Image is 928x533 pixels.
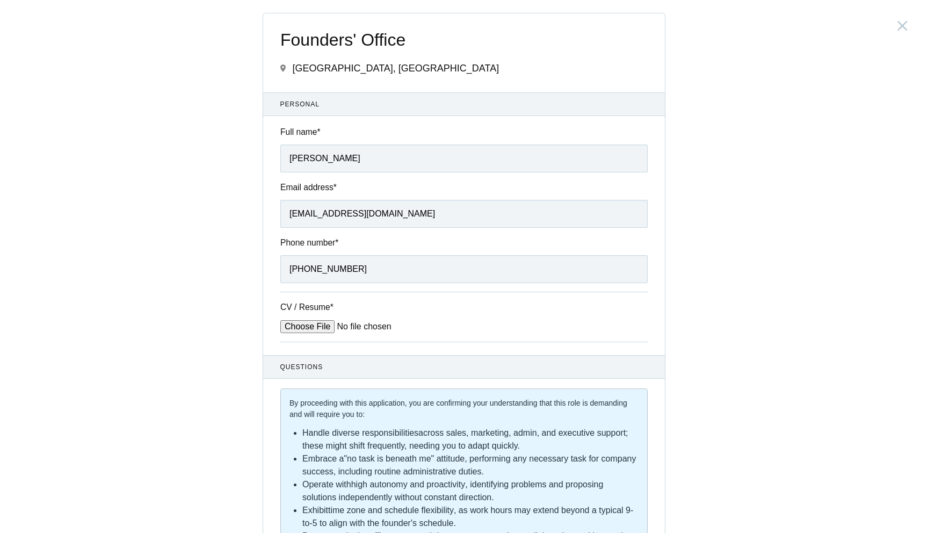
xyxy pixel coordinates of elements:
strong: "no task is beneath me" attitude [344,454,465,463]
strong: Handle diverse responsibilities [302,428,418,437]
strong: high autonomy and proactivity [351,480,466,489]
li: Embrace a , performing any necessary task for company success, including routine administrative d... [302,452,639,478]
li: Operate with , identifying problems and proposing solutions independently without constant direct... [302,478,639,504]
label: CV / Resume [280,301,361,313]
strong: time zone and schedule flexibility [328,506,454,515]
span: Personal [280,99,648,109]
label: Full name [280,126,648,138]
li: Exhibit , as work hours may extend beyond a typical 9-to-5 to align with the founder's schedule. [302,504,639,530]
label: Email address [280,181,648,193]
li: across sales, marketing, admin, and executive support; these might shift frequently, needing you ... [302,427,639,452]
span: Founders' Office [280,31,648,49]
span: Questions [280,362,648,372]
label: Phone number [280,236,648,249]
strong: By proceeding with this application, you are confirming your understanding that this role is dema... [289,399,627,419]
span: [GEOGRAPHIC_DATA], [GEOGRAPHIC_DATA] [292,63,499,74]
